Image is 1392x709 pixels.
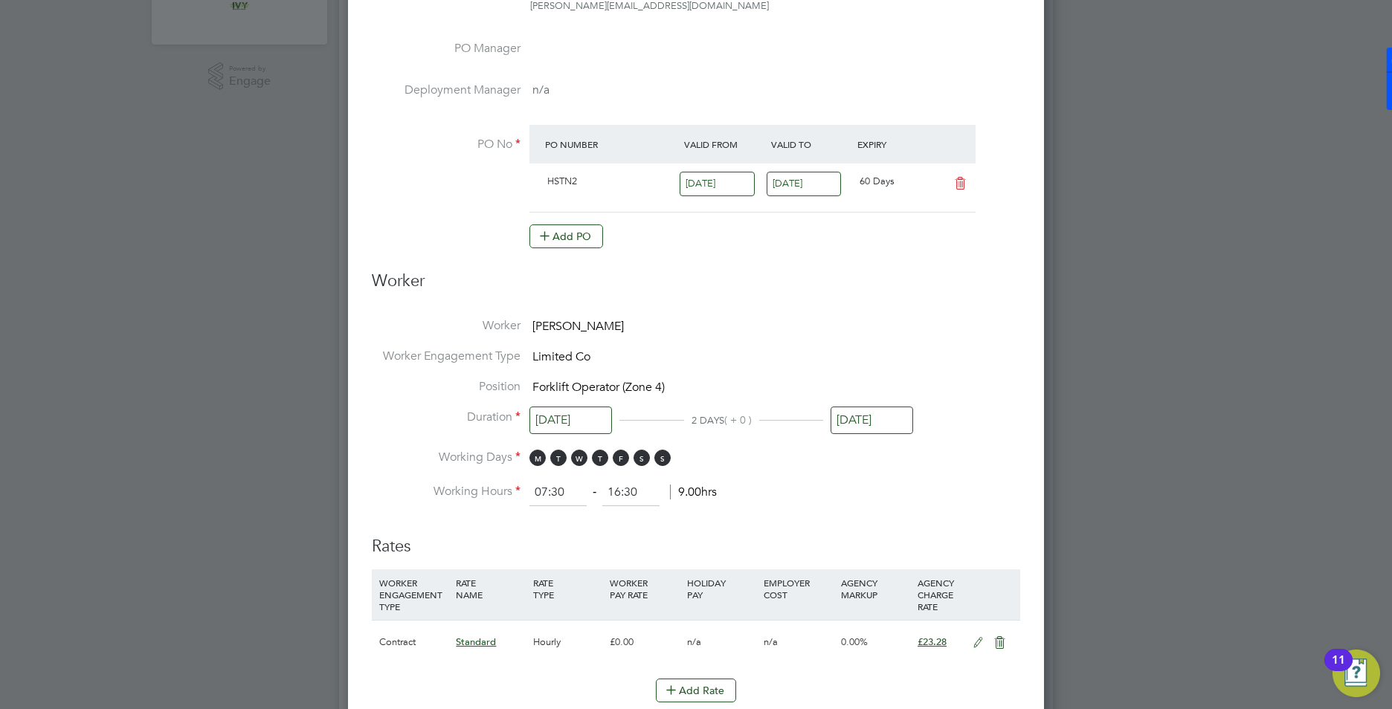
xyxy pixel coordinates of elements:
div: Valid From [680,131,767,158]
button: Add Rate [656,679,736,702]
span: 2 DAYS [692,414,724,427]
input: Select one [767,172,842,196]
span: 0.00% [841,635,868,648]
div: Hourly [529,621,606,664]
label: PO No [372,137,521,152]
input: 17:00 [602,479,660,506]
div: RATE NAME [452,569,529,608]
label: Position [372,379,521,395]
div: WORKER ENGAGEMENT TYPE [376,569,452,620]
span: S [634,450,650,466]
span: n/a [532,82,550,97]
label: Duration [372,409,521,425]
span: W [571,450,587,466]
span: ( + 0 ) [724,413,752,427]
span: n/a [764,635,778,648]
div: RATE TYPE [529,569,606,608]
span: n/a [687,635,701,648]
div: Expiry [854,131,941,158]
span: M [529,450,546,466]
span: 9.00hrs [670,485,717,499]
span: T [592,450,608,466]
div: PO Number [541,131,680,158]
div: Contract [376,621,452,664]
input: Select one [529,407,612,434]
div: AGENCY CHARGE RATE [914,569,965,620]
span: ‐ [590,485,599,499]
span: HSTN2 [547,175,577,187]
input: Select one [680,172,755,196]
span: £23.28 [918,635,947,648]
div: 11 [1332,660,1345,679]
label: Working Hours [372,484,521,499]
label: Worker [372,318,521,334]
button: Open Resource Center, 11 new notifications [1333,650,1380,697]
label: Worker Engagement Type [372,349,521,364]
span: T [550,450,567,466]
label: Deployment Manager [372,82,521,98]
div: Valid To [767,131,854,158]
input: 08:00 [529,479,587,506]
span: 60 Days [860,175,895,187]
span: [PERSON_NAME] [532,319,624,334]
div: HOLIDAY PAY [683,569,760,608]
span: Standard [456,635,496,648]
div: EMPLOYER COST [760,569,837,608]
h3: Rates [372,521,1020,557]
span: Forklift Operator (Zone 4) [532,380,665,395]
span: Limited Co [532,349,590,364]
div: WORKER PAY RATE [606,569,683,608]
label: Working Days [372,450,521,465]
div: £0.00 [606,621,683,664]
div: AGENCY MARKUP [837,569,914,608]
input: Select one [831,407,913,434]
h3: Worker [372,271,1020,304]
span: S [654,450,671,466]
button: Add PO [529,224,603,248]
label: PO Manager [372,41,521,56]
span: F [613,450,629,466]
